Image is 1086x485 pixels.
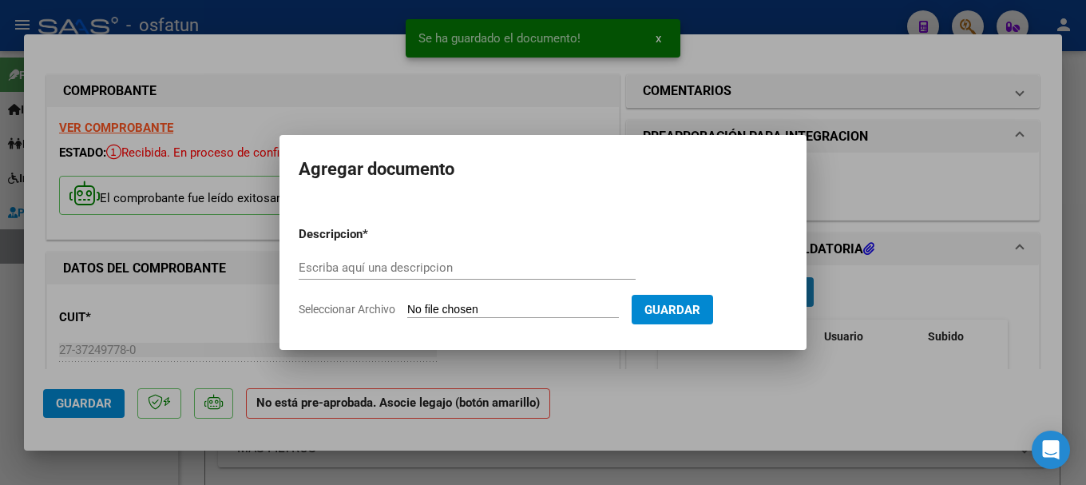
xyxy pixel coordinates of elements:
span: Guardar [644,303,700,317]
button: Guardar [632,295,713,324]
p: Descripcion [299,225,446,244]
h2: Agregar documento [299,154,787,185]
div: Open Intercom Messenger [1032,431,1070,469]
span: Seleccionar Archivo [299,303,395,316]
